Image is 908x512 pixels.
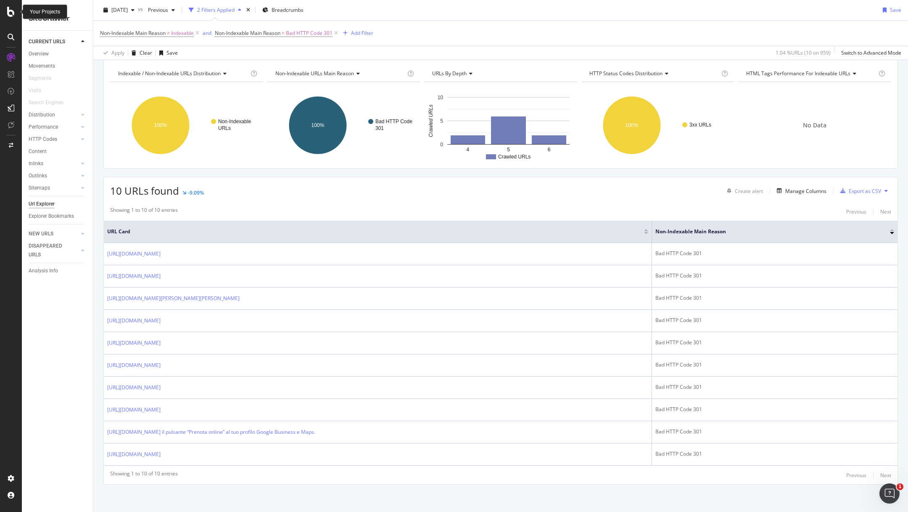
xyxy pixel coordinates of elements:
div: 2 Filters Applied [197,6,235,13]
text: 4 [467,147,470,153]
div: Search Engines [29,98,63,107]
iframe: Intercom live chat [879,483,900,504]
text: Bad HTTP Code [375,119,412,124]
div: times [245,6,252,14]
text: 100% [154,122,167,128]
a: Distribution [29,111,79,119]
div: Movements [29,62,55,71]
div: Url Explorer [29,200,55,208]
div: Bad HTTP Code 301 [655,361,894,369]
div: Distribution [29,111,55,119]
svg: A chart. [267,89,420,162]
span: Bad HTTP Code 301 [286,27,333,39]
div: Create alert [735,187,763,195]
div: and [203,29,211,37]
span: URL Card [107,228,642,235]
div: CURRENT URLS [29,37,65,46]
span: Indexable / Non-Indexable URLs distribution [118,70,221,77]
a: [URL][DOMAIN_NAME] [107,317,161,325]
span: Previous [145,6,168,13]
span: vs [138,5,145,13]
div: Bad HTTP Code 301 [655,294,894,302]
div: Analysis Info [29,267,58,275]
button: Save [879,3,901,17]
button: Previous [846,470,866,480]
span: = [282,29,285,37]
text: 100% [625,122,638,128]
a: Segments [29,74,60,83]
button: Add Filter [340,28,373,38]
div: Export as CSV [849,187,881,195]
a: Performance [29,123,79,132]
div: NEW URLS [29,230,53,238]
span: Non-Indexable Main Reason [655,228,877,235]
div: Next [880,472,891,479]
div: Content [29,147,47,156]
a: Sitemaps [29,184,79,193]
div: 1.04 % URLs ( 10 on 959 ) [776,49,831,56]
div: Bad HTTP Code 301 [655,450,894,458]
div: Showing 1 to 10 of 10 entries [110,206,178,216]
div: Your Projects [30,8,60,16]
div: Overview [29,50,49,58]
h4: URLs by Depth [430,67,570,80]
a: [URL][DOMAIN_NAME] il pulsante “Prenota online” al tuo profilo Google Business e Maps. [107,428,315,436]
div: Performance [29,123,58,132]
a: [URL][DOMAIN_NAME] [107,250,161,258]
a: Inlinks [29,159,79,168]
button: Switch to Advanced Mode [838,46,901,60]
span: 2025 Oct. 1st [111,6,128,13]
a: HTTP Codes [29,135,79,144]
button: Next [880,470,891,480]
span: Indexable [171,27,194,39]
div: Manage Columns [785,187,826,195]
svg: A chart. [581,89,734,162]
a: Explorer Bookmarks [29,212,87,221]
span: URLs by Depth [432,70,467,77]
div: Showing 1 to 10 of 10 entries [110,470,178,480]
button: Breadcrumbs [259,3,307,17]
button: 2 Filters Applied [185,3,245,17]
span: HTTP Status Codes Distribution [589,70,663,77]
a: [URL][DOMAIN_NAME] [107,406,161,414]
div: Clear [140,49,152,56]
svg: A chart. [110,89,263,162]
a: Visits [29,86,50,95]
a: Url Explorer [29,200,87,208]
div: Sitemaps [29,184,50,193]
div: Next [880,208,891,215]
svg: A chart. [424,89,577,162]
button: Previous [846,206,866,216]
text: 6 [548,147,551,153]
div: Apply [111,49,124,56]
h4: Indexable / Non-Indexable URLs Distribution [116,67,249,80]
a: Analysis Info [29,267,87,275]
a: Movements [29,62,87,71]
span: Non-Indexable Main Reason [100,29,166,37]
div: Visits [29,86,41,95]
div: Bad HTTP Code 301 [655,250,894,257]
button: Save [156,46,178,60]
div: Outlinks [29,172,47,180]
span: 1 [897,483,903,490]
text: 301 [375,125,384,131]
a: NEW URLS [29,230,79,238]
div: Bad HTTP Code 301 [655,272,894,280]
text: 5 [507,147,510,153]
a: Overview [29,50,87,58]
div: Switch to Advanced Mode [841,49,901,56]
span: ≠ [167,29,170,37]
text: Crawled URLs [428,105,434,137]
button: Export as CSV [837,184,881,198]
button: Clear [128,46,152,60]
div: Segments [29,74,51,83]
span: HTML Tags Performance for Indexable URLs [746,70,850,77]
span: 10 URLs found [110,184,179,198]
a: [URL][DOMAIN_NAME] [107,339,161,347]
div: Previous [846,208,866,215]
a: [URL][DOMAIN_NAME] [107,361,161,369]
div: Bad HTTP Code 301 [655,383,894,391]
